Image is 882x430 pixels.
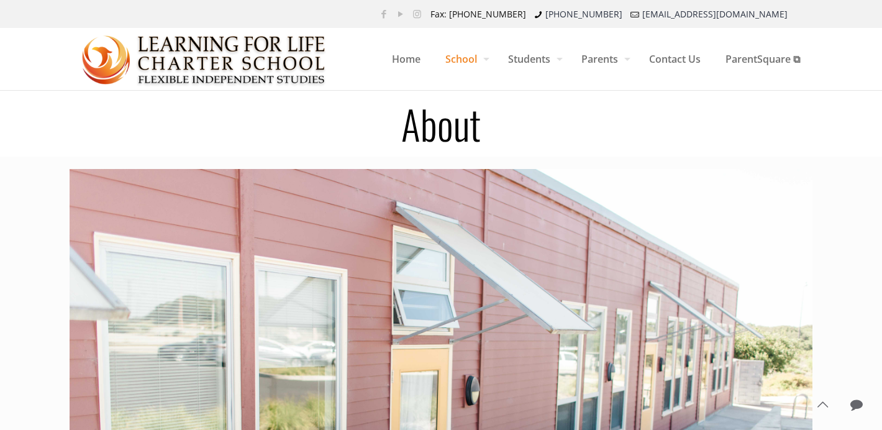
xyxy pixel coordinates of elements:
[62,104,820,144] h1: About
[642,8,788,20] a: [EMAIL_ADDRESS][DOMAIN_NAME]
[496,40,569,78] span: Students
[394,7,407,20] a: YouTube icon
[637,28,713,90] a: Contact Us
[377,7,390,20] a: Facebook icon
[637,40,713,78] span: Contact Us
[380,40,433,78] span: Home
[569,40,637,78] span: Parents
[809,391,835,418] a: Back to top icon
[380,28,433,90] a: Home
[545,8,622,20] a: [PHONE_NUMBER]
[569,28,637,90] a: Parents
[532,8,545,20] i: phone
[411,7,424,20] a: Instagram icon
[496,28,569,90] a: Students
[82,29,326,91] img: About
[433,28,496,90] a: School
[713,40,812,78] span: ParentSquare ⧉
[82,28,326,90] a: Learning for Life Charter School
[629,8,641,20] i: mail
[713,28,812,90] a: ParentSquare ⧉
[433,40,496,78] span: School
